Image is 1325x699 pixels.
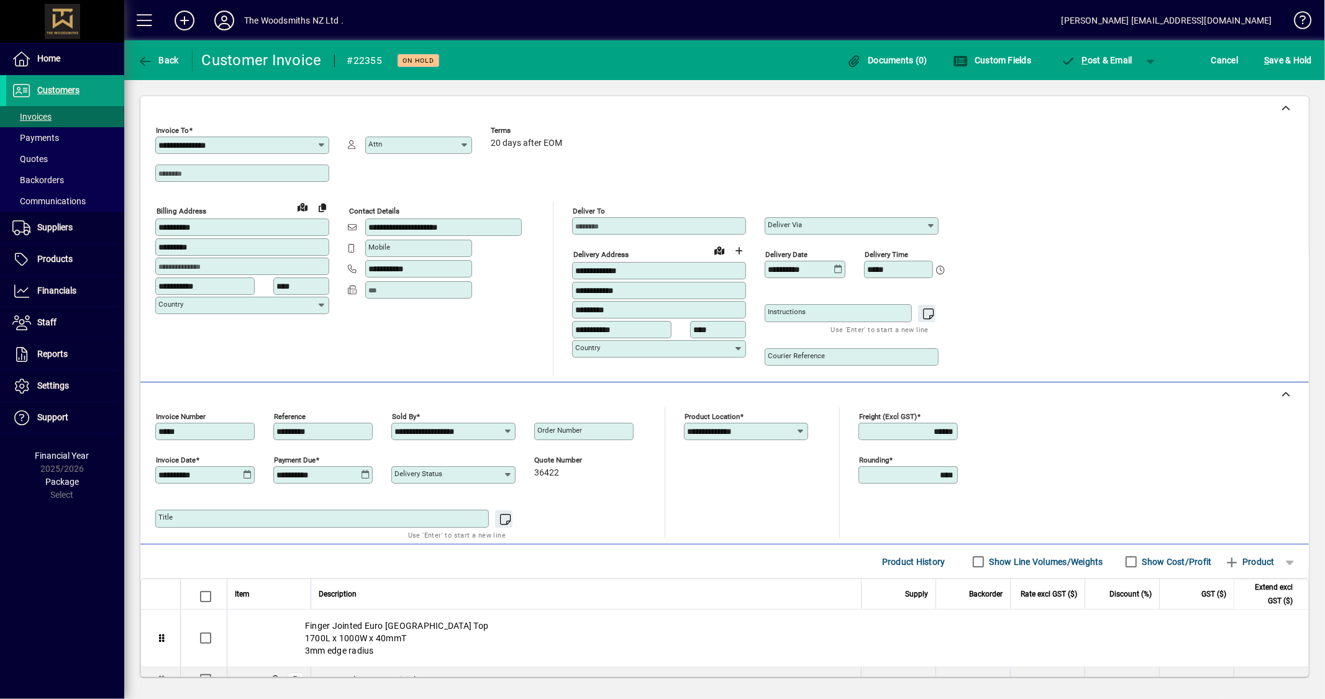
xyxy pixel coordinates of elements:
[37,85,80,95] span: Customers
[6,169,124,191] a: Backorders
[6,191,124,212] a: Communications
[37,222,73,232] span: Suppliers
[37,349,68,359] span: Reports
[158,513,173,521] mat-label: Title
[1060,55,1132,65] span: ost & Email
[859,412,917,421] mat-label: Freight (excl GST)
[12,133,59,143] span: Payments
[575,343,600,352] mat-label: Country
[6,127,124,148] a: Payments
[1109,587,1152,601] span: Discount (%)
[392,412,416,421] mat-label: Sold by
[768,220,802,229] mat-label: Deliver via
[37,286,76,295] span: Financials
[274,412,306,421] mat-label: Reference
[6,148,124,169] a: Quotes
[37,381,69,390] span: Settings
[202,50,322,70] div: Customer Invoice
[6,244,124,275] a: Products
[244,11,344,30] div: The Woodsmiths NZ Ltd .
[235,587,250,601] span: Item
[368,140,382,148] mat-label: Attn
[1261,49,1315,71] button: Save & Hold
[905,587,928,601] span: Supply
[765,250,808,259] mat-label: Delivery date
[573,207,605,215] mat-label: Deliver To
[1159,667,1234,693] td: 273.00
[312,197,332,217] button: Copy to Delivery address
[158,300,183,309] mat-label: Country
[35,451,89,461] span: Financial Year
[165,9,204,32] button: Add
[685,412,740,421] mat-label: Product location
[537,426,582,435] mat-label: Order number
[1201,587,1226,601] span: GST ($)
[1224,552,1275,572] span: Product
[408,528,506,542] mat-hint: Use 'Enter' to start a new line
[12,154,48,164] span: Quotes
[831,322,929,336] mat-hint: Use 'Enter' to start a new line
[124,49,193,71] app-page-header-button: Back
[12,112,52,122] span: Invoices
[319,674,419,686] span: Two Pack Lacquer Finish
[491,127,565,135] span: Terms
[534,468,559,478] span: 36422
[865,250,908,259] mat-label: Delivery time
[6,339,124,370] a: Reports
[1234,667,1308,693] td: 1820.00
[6,43,124,74] a: Home
[403,56,434,65] span: On hold
[274,456,316,464] mat-label: Payment due
[969,587,1003,601] span: Backorder
[37,254,73,264] span: Products
[1082,55,1088,65] span: P
[319,587,357,601] span: Description
[534,456,609,464] span: Quote number
[877,551,950,573] button: Product History
[768,307,806,316] mat-label: Instructions
[37,317,57,327] span: Staff
[1264,55,1269,65] span: S
[987,556,1103,568] label: Show Line Volumes/Weights
[156,456,196,464] mat-label: Invoice date
[12,175,64,185] span: Backorders
[847,55,927,65] span: Documents (0)
[6,307,124,338] a: Staff
[954,55,1032,65] span: Custom Fields
[1140,556,1212,568] label: Show Cost/Profit
[1018,674,1077,686] div: 1820.0000
[156,126,189,135] mat-label: Invoice To
[6,276,124,307] a: Financials
[6,106,124,127] a: Invoices
[1021,587,1077,601] span: Rate excl GST ($)
[235,674,244,686] div: FJ
[37,53,60,63] span: Home
[1054,49,1139,71] button: Post & Email
[6,212,124,243] a: Suppliers
[368,243,390,251] mat-label: Mobile
[1285,2,1309,43] a: Knowledge Base
[1218,551,1281,573] button: Product
[1264,50,1312,70] span: ave & Hold
[882,552,945,572] span: Product History
[37,412,68,422] span: Support
[768,351,825,360] mat-label: Courier Reference
[859,456,889,464] mat-label: Rounding
[267,673,281,687] span: The Woodsmiths
[137,55,179,65] span: Back
[1208,49,1242,71] button: Cancel
[134,49,182,71] button: Back
[227,610,1308,667] div: Finger Jointed Euro [GEOGRAPHIC_DATA] Top 1700L x 1000W x 40mmT 3mm edge radius
[6,371,124,402] a: Settings
[347,51,383,71] div: #22355
[6,402,124,433] a: Support
[45,477,79,487] span: Package
[1242,580,1293,608] span: Extend excl GST ($)
[156,412,206,421] mat-label: Invoice number
[491,138,562,148] span: 20 days after EOM
[394,469,442,478] mat-label: Delivery status
[12,196,86,206] span: Communications
[900,674,929,686] span: 1.0000
[293,197,312,217] a: View on map
[844,49,931,71] button: Documents (0)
